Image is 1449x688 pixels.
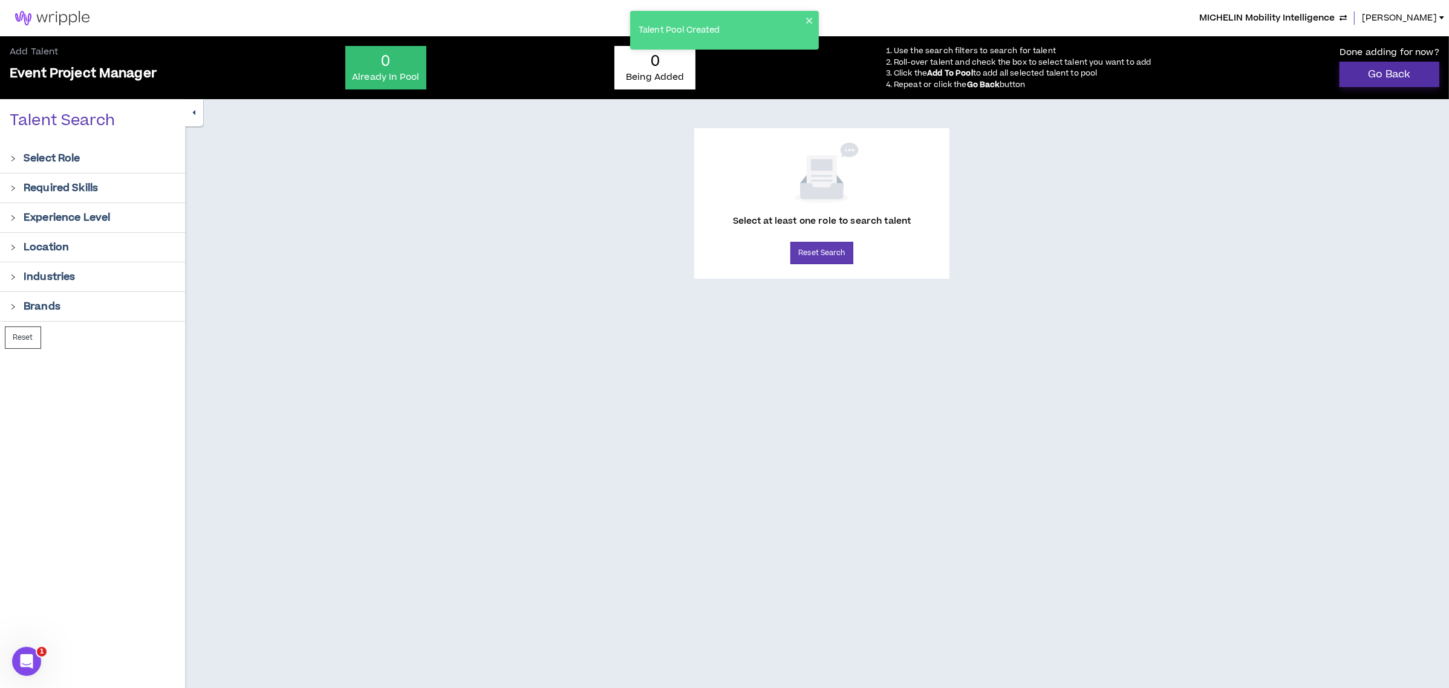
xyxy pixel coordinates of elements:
[894,46,1151,56] li: Use the search filters to search for talent
[10,185,16,192] span: right
[24,151,80,166] p: Select Role
[1340,62,1439,87] a: Go Back
[10,155,16,162] span: right
[1362,11,1437,25] span: [PERSON_NAME]
[10,274,16,281] span: right
[894,57,1151,67] li: Roll-over talent and check the box to select talent you want to add
[927,68,973,79] span: Add To Pool
[10,46,157,58] p: Add Talent
[351,71,420,83] p: Already In Pool
[894,80,1151,89] li: Repeat or click the button
[894,68,1151,78] li: Click the to add all selected talent to pool
[967,79,1000,90] span: Go Back
[10,215,16,221] span: right
[37,647,47,657] span: 1
[24,181,98,195] p: Required Skills
[1340,46,1439,62] p: Done adding for now?
[351,52,420,71] p: 0
[1199,11,1347,25] button: MICHELIN Mobility Intelligence
[806,16,814,25] button: close
[10,244,16,251] span: right
[10,303,16,310] span: right
[24,270,75,284] p: Industries
[24,299,60,314] p: Brands
[10,65,157,82] p: Event Project Manager
[790,242,853,264] button: Reset Search
[24,210,110,225] p: Experience Level
[5,326,41,349] button: Reset
[12,647,41,676] iframe: Intercom live chat
[1199,11,1335,25] span: MICHELIN Mobility Intelligence
[733,215,911,242] p: Select at least one role to search talent
[620,52,689,71] p: 0
[635,21,806,41] div: Talent Pool Created
[24,240,69,255] p: Location
[10,111,115,131] p: Talent Search
[620,71,689,83] p: Being Added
